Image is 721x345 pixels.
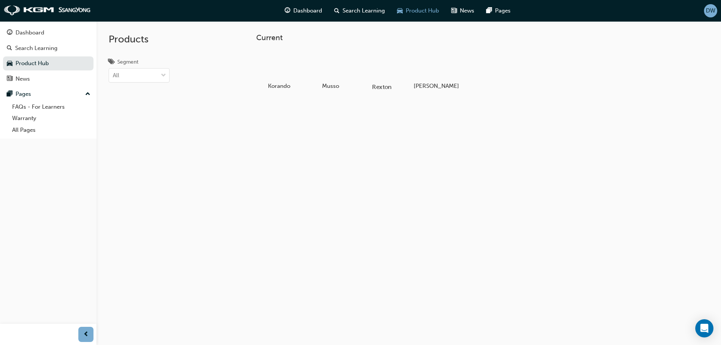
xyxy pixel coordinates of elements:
a: All Pages [9,124,93,136]
span: Product Hub [406,6,439,15]
h2: Products [109,33,170,45]
span: pages-icon [486,6,492,16]
span: search-icon [7,45,12,52]
h5: Rexton [361,83,403,91]
span: car-icon [397,6,403,16]
div: Search Learning [15,44,58,53]
button: DashboardSearch LearningProduct HubNews [3,24,93,87]
a: FAQs - For Learners [9,101,93,113]
div: Segment [117,58,139,66]
span: search-icon [334,6,339,16]
span: Dashboard [293,6,322,15]
button: Pages [3,87,93,101]
span: news-icon [451,6,457,16]
span: pages-icon [7,91,12,98]
a: Musso [308,48,353,92]
a: Korando [256,48,302,92]
a: [PERSON_NAME] [411,48,456,92]
span: News [460,6,474,15]
a: News [3,72,93,86]
img: kgm [4,5,91,16]
a: Dashboard [3,26,93,40]
span: guage-icon [7,30,12,36]
div: All [113,71,119,80]
span: Search Learning [343,6,385,15]
a: Product Hub [3,56,93,70]
a: guage-iconDashboard [279,3,328,19]
div: News [16,75,30,83]
span: news-icon [7,76,12,83]
span: down-icon [161,71,166,81]
a: car-iconProduct Hub [391,3,445,19]
span: tags-icon [109,59,114,66]
h3: Current [256,33,686,42]
span: up-icon [85,89,90,99]
h5: [PERSON_NAME] [414,83,453,89]
span: DW [706,6,715,15]
a: news-iconNews [445,3,480,19]
a: Warranty [9,112,93,124]
span: car-icon [7,60,12,67]
a: Rexton [359,48,405,92]
a: search-iconSearch Learning [328,3,391,19]
a: Search Learning [3,41,93,55]
button: DW [704,4,717,17]
span: Pages [495,6,511,15]
span: prev-icon [83,330,89,339]
h5: Korando [259,83,299,89]
h5: Musso [311,83,350,89]
div: Open Intercom Messenger [695,319,713,337]
a: pages-iconPages [480,3,517,19]
span: guage-icon [285,6,290,16]
div: Pages [16,90,31,98]
div: Dashboard [16,28,44,37]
